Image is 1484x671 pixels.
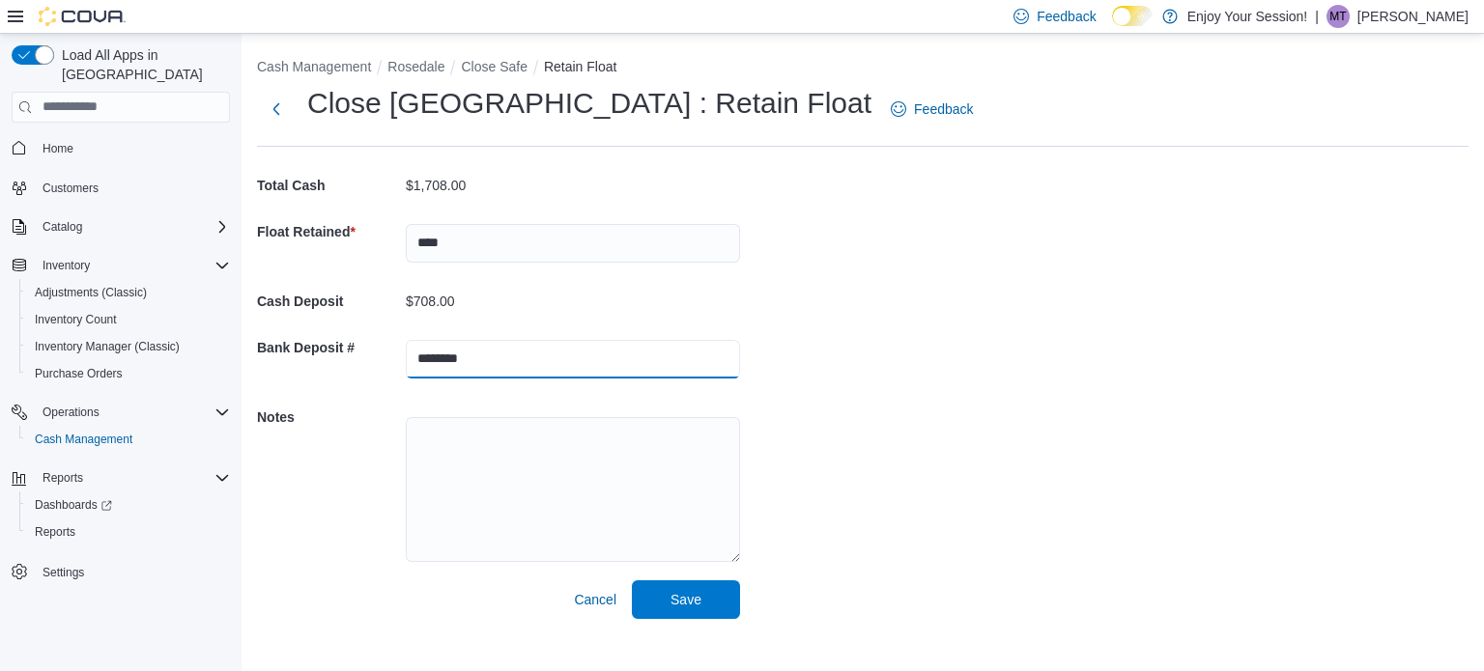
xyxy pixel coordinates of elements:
[27,428,230,451] span: Cash Management
[35,215,90,238] button: Catalog
[4,464,238,491] button: Reports
[574,590,616,609] span: Cancel
[632,580,740,619] button: Save
[43,141,73,156] span: Home
[27,308,125,331] a: Inventory Count
[35,339,180,354] span: Inventory Manager (Classic)
[43,405,100,420] span: Operations
[39,7,126,26] img: Cova
[35,432,132,447] span: Cash Management
[43,258,90,273] span: Inventory
[27,520,83,544] a: Reports
[35,466,91,489] button: Reports
[35,177,106,200] a: Customers
[19,360,238,387] button: Purchase Orders
[27,520,230,544] span: Reports
[257,398,402,436] h5: Notes
[257,166,402,205] h5: Total Cash
[4,174,238,202] button: Customers
[257,282,402,321] h5: Cash Deposit
[1357,5,1469,28] p: [PERSON_NAME]
[1037,7,1096,26] span: Feedback
[461,59,527,74] button: Close Safe
[4,557,238,585] button: Settings
[257,212,402,251] h5: Float Retained
[4,213,238,240] button: Catalog
[27,281,155,304] a: Adjustments (Classic)
[35,215,230,238] span: Catalog
[257,328,402,367] h5: Bank Deposit #
[257,90,296,128] button: Next
[671,590,701,609] span: Save
[35,524,75,540] span: Reports
[43,470,83,486] span: Reports
[4,134,238,162] button: Home
[1187,5,1308,28] p: Enjoy Your Session!
[27,335,187,358] a: Inventory Manager (Classic)
[1112,26,1113,27] span: Dark Mode
[35,561,92,584] a: Settings
[27,493,230,517] span: Dashboards
[883,90,981,128] a: Feedback
[19,279,238,306] button: Adjustments (Classic)
[406,178,466,193] p: $1,708.00
[35,401,230,424] span: Operations
[1112,6,1153,26] input: Dark Mode
[257,57,1469,80] nav: An example of EuiBreadcrumbs
[19,333,238,360] button: Inventory Manager (Classic)
[35,136,230,160] span: Home
[35,466,230,489] span: Reports
[35,137,81,160] a: Home
[27,335,230,358] span: Inventory Manager (Classic)
[914,99,973,119] span: Feedback
[27,493,120,517] a: Dashboards
[43,181,99,196] span: Customers
[35,312,117,327] span: Inventory Count
[35,176,230,200] span: Customers
[387,59,444,74] button: Rosedale
[19,306,238,333] button: Inventory Count
[4,399,238,426] button: Operations
[35,254,230,277] span: Inventory
[43,219,82,235] span: Catalog
[27,362,230,385] span: Purchase Orders
[544,59,616,74] button: Retain Float
[43,565,84,580] span: Settings
[35,559,230,583] span: Settings
[19,491,238,518] a: Dashboards
[12,126,230,636] nav: Complex example
[35,401,107,424] button: Operations
[27,428,140,451] a: Cash Management
[1327,5,1350,28] div: Matthew Topic
[35,497,112,513] span: Dashboards
[257,59,371,74] button: Cash Management
[27,281,230,304] span: Adjustments (Classic)
[4,252,238,279] button: Inventory
[1329,5,1346,28] span: MT
[19,518,238,545] button: Reports
[35,366,123,381] span: Purchase Orders
[566,580,624,619] button: Cancel
[54,45,230,84] span: Load All Apps in [GEOGRAPHIC_DATA]
[35,254,98,277] button: Inventory
[27,308,230,331] span: Inventory Count
[307,84,871,123] h1: Close [GEOGRAPHIC_DATA] : Retain Float
[406,294,455,309] p: $708.00
[19,426,238,453] button: Cash Management
[1315,5,1319,28] p: |
[27,362,130,385] a: Purchase Orders
[35,285,147,300] span: Adjustments (Classic)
